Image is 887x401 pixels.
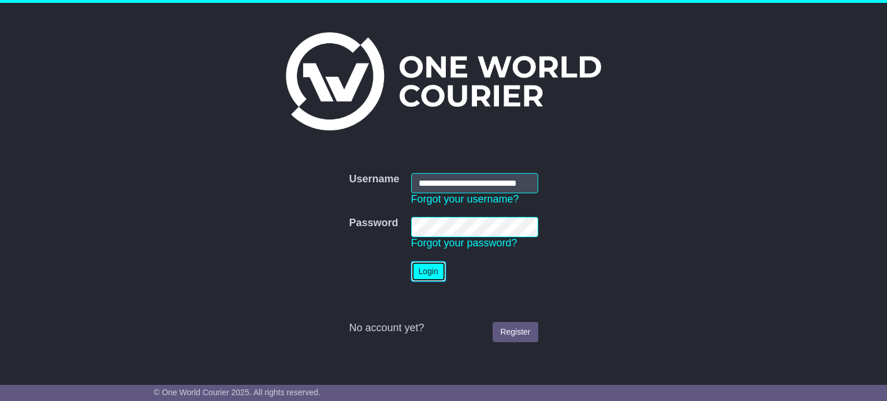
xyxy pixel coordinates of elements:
div: No account yet? [349,322,538,335]
a: Register [493,322,538,342]
a: Forgot your username? [411,193,519,205]
a: Forgot your password? [411,237,517,249]
label: Password [349,217,398,230]
img: One World [286,32,601,130]
label: Username [349,173,399,186]
button: Login [411,261,446,282]
span: © One World Courier 2025. All rights reserved. [154,388,320,397]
